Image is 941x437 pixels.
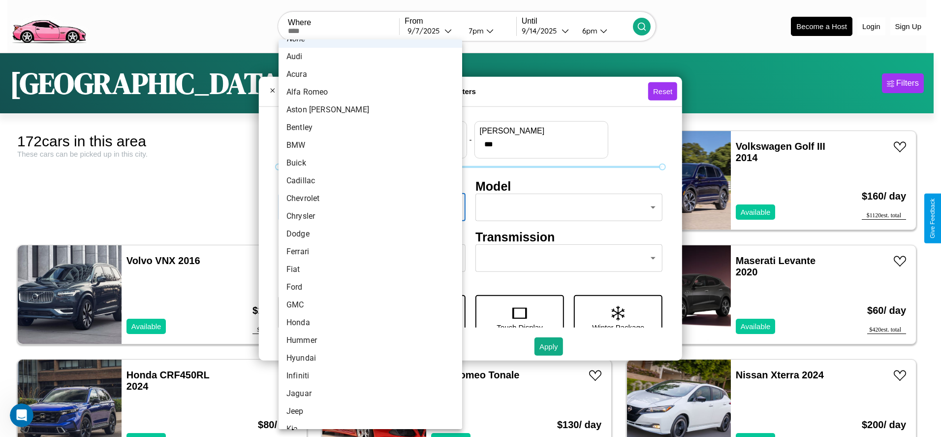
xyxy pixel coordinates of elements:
iframe: Intercom live chat [10,403,33,427]
li: Acura [279,66,462,83]
li: Honda [279,314,462,332]
li: Alfa Romeo [279,83,462,101]
li: Jeep [279,403,462,420]
li: Cadillac [279,172,462,190]
li: Chevrolet [279,190,462,207]
li: Hyundai [279,349,462,367]
li: Aston [PERSON_NAME] [279,101,462,119]
li: Ford [279,278,462,296]
li: GMC [279,296,462,314]
li: Infiniti [279,367,462,385]
li: Ferrari [279,243,462,261]
li: Fiat [279,261,462,278]
li: Dodge [279,225,462,243]
li: Audi [279,48,462,66]
li: BMW [279,136,462,154]
li: Jaguar [279,385,462,403]
li: Buick [279,154,462,172]
li: Hummer [279,332,462,349]
li: Bentley [279,119,462,136]
div: Give Feedback [929,199,936,238]
li: Chrysler [279,207,462,225]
